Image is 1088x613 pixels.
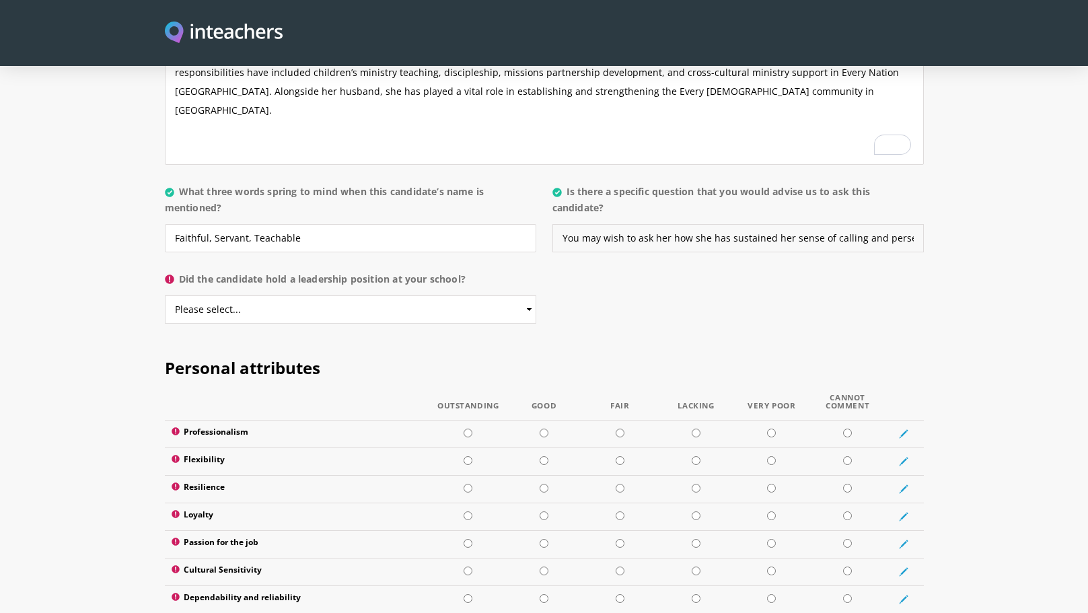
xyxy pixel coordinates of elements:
[165,22,283,45] a: Visit this site's homepage
[506,394,582,421] th: Good
[165,357,320,379] span: Personal attributes
[165,37,924,165] textarea: To enrich screen reader interactions, please activate Accessibility in Grammarly extension settings
[733,394,809,421] th: Very Poor
[172,593,424,606] label: Dependability and reliability
[430,394,506,421] th: Outstanding
[172,455,424,468] label: Flexibility
[172,510,424,524] label: Loyalty
[172,482,424,496] label: Resilience
[658,394,734,421] th: Lacking
[165,22,283,45] img: Inteachers
[165,184,536,224] label: What three words spring to mind when this candidate’s name is mentioned?
[172,427,424,441] label: Professionalism
[582,394,658,421] th: Fair
[809,394,885,421] th: Cannot Comment
[552,184,924,224] label: Is there a specific question that you would advise us to ask this candidate?
[172,565,424,579] label: Cultural Sensitivity
[165,271,536,295] label: Did the candidate hold a leadership position at your school?
[172,538,424,551] label: Passion for the job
